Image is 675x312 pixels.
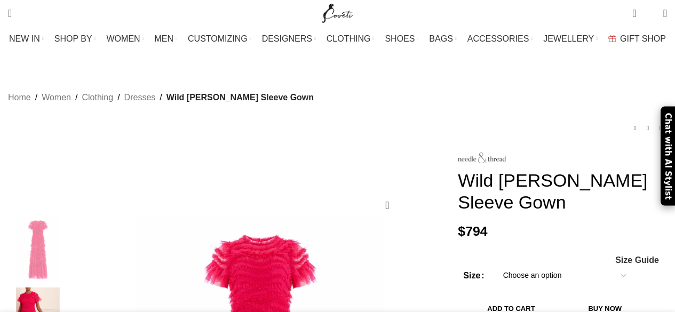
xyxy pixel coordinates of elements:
[327,28,375,50] a: CLOTHING
[8,91,31,105] a: Home
[629,122,641,134] a: Previous product
[54,28,96,50] a: SHOP BY
[262,28,316,50] a: DESIGNERS
[467,34,529,44] span: ACCESSORIES
[9,28,44,50] a: NEW IN
[467,28,533,50] a: ACCESSORIES
[458,224,465,238] span: $
[647,11,655,19] span: 0
[3,3,17,24] a: Search
[107,34,140,44] span: WOMEN
[5,217,70,282] img: Needle and Thread
[458,224,487,238] bdi: 794
[608,35,616,42] img: GiftBag
[429,28,456,50] a: BAGS
[166,91,314,105] span: Wild [PERSON_NAME] Sleeve Gown
[9,34,40,44] span: NEW IN
[124,91,156,105] a: Dresses
[385,34,415,44] span: SHOES
[627,3,641,24] a: 0
[608,28,666,50] a: GIFT SHOP
[543,28,598,50] a: JEWELLERY
[654,122,667,134] a: Next product
[327,34,371,44] span: CLOTHING
[188,34,248,44] span: CUSTOMIZING
[262,34,312,44] span: DESIGNERS
[155,28,177,50] a: MEN
[188,28,251,50] a: CUSTOMIZING
[458,153,506,163] img: Needle and Thread
[458,170,667,213] h1: Wild [PERSON_NAME] Sleeve Gown
[107,28,144,50] a: WOMEN
[54,34,92,44] span: SHOP BY
[463,269,484,283] label: Size
[645,3,655,24] div: My Wishlist
[320,8,355,17] a: Site logo
[42,91,71,105] a: Women
[615,256,659,265] a: Size Guide
[633,5,641,13] span: 0
[155,34,174,44] span: MEN
[620,34,666,44] span: GIFT SHOP
[543,34,594,44] span: JEWELLERY
[82,91,113,105] a: Clothing
[385,28,418,50] a: SHOES
[8,91,314,105] nav: Breadcrumb
[615,256,659,265] span: Size Guide
[429,34,452,44] span: BAGS
[3,28,672,50] div: Main navigation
